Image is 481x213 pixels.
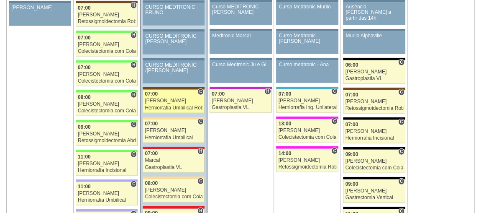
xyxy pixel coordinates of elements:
[398,178,404,185] span: Consultório
[143,177,205,179] div: Key: Bartira
[143,29,205,32] div: Key: Aviso
[212,33,269,39] div: Medtronic Marcal
[345,76,403,81] div: Gastroplastia VL
[276,31,338,54] a: Curso Medtronic [PERSON_NAME]
[130,32,137,39] span: Hospital
[210,31,272,54] a: Medtronic Marcal
[130,2,137,9] span: Hospital
[76,182,138,205] a: C 11:00 [PERSON_NAME] Herniorrafia Umbilical
[9,3,71,26] a: [PERSON_NAME]
[343,58,405,60] div: Key: Blanc
[145,121,158,127] span: 07:00
[345,158,403,164] div: [PERSON_NAME]
[345,135,403,141] div: Herniorrafia Incisional
[212,98,269,104] div: [PERSON_NAME]
[197,88,204,95] span: Consultório
[78,78,136,84] div: Colecistectomia com Colangiografia VL
[143,3,205,26] a: CURSO MEDTRONIC BRUNO
[343,88,405,90] div: Key: Santa Joana
[212,4,269,15] div: Curso MEDITRONIC - [PERSON_NAME]
[197,178,204,184] span: Consultório
[78,191,136,196] div: [PERSON_NAME]
[345,129,403,134] div: [PERSON_NAME]
[76,60,138,63] div: Key: Brasil
[78,49,136,54] div: Colecistectomia com Colangiografia VL
[279,151,292,156] span: 14:00
[210,58,272,60] div: Key: Aviso
[76,33,138,57] a: H 07:00 [PERSON_NAME] Colecistectomia com Colangiografia VL
[76,1,138,3] div: Key: Santa Joana
[279,105,336,110] div: Herniorrafia Ing. Unilateral VL
[210,89,272,113] a: H 07:00 [PERSON_NAME] Gastroplastia VL
[145,165,202,170] div: Gastroplastia VL
[76,150,138,152] div: Key: Brasil
[78,124,91,130] span: 09:00
[76,31,138,33] div: Key: Brasil
[276,58,338,60] div: Key: Aviso
[398,89,404,96] span: Consultório
[345,122,358,127] span: 07:00
[210,60,272,83] a: Curso Medtronic Ju e Gi
[143,58,205,61] div: Key: Aviso
[279,33,336,44] div: Curso Medtronic [PERSON_NAME]
[9,1,71,3] div: Key: Aviso
[276,3,338,25] a: Curso Medtronic Murilo
[343,177,405,179] div: Key: Blanc
[130,62,137,68] span: Hospital
[276,89,338,113] a: C 07:00 [PERSON_NAME] Herniorrafia Ing. Unilateral VL
[345,69,403,75] div: [PERSON_NAME]
[143,87,205,90] div: Key: Santa Joana
[145,34,202,44] div: CURSO MEDITRONIC [PERSON_NAME]
[279,158,336,163] div: [PERSON_NAME]
[143,117,205,119] div: Key: Bartira
[143,147,205,149] div: Key: Assunção
[345,92,358,98] span: 07:00
[398,119,404,125] span: Consultório
[78,5,91,11] span: 07:00
[276,29,338,31] div: Key: Aviso
[76,209,138,212] div: Key: Christóvão da Gama
[264,88,271,95] span: Hospital
[343,90,405,114] a: C 07:00 [PERSON_NAME] Retossigmoidectomia Robótica
[143,149,205,173] a: H 07:00 Marcal Gastroplastia VL
[143,119,205,143] a: C 07:00 [PERSON_NAME] Herniorrafia Umbilical
[210,29,272,31] div: Key: Aviso
[279,121,292,127] span: 13:00
[78,138,136,143] div: Retossigmoidectomia Abdominal
[197,118,204,125] span: Consultório
[145,105,202,111] div: Herniorrafia Umbilical Robótica
[276,119,338,143] a: C 13:00 [PERSON_NAME] Colecistectomia com Colangiografia VL
[78,94,91,100] span: 08:00
[343,150,405,173] a: C 09:00 [PERSON_NAME] Colecistectomia com Colangiografia VL
[78,154,91,160] span: 11:00
[279,4,336,10] div: Curso Medtronic Murilo
[145,5,202,16] div: CURSO MEDTRONIC BRUNO
[210,3,272,25] a: Curso MEDITRONIC - [PERSON_NAME]
[145,98,202,104] div: [PERSON_NAME]
[130,91,137,98] span: Hospital
[331,88,338,95] span: Consultório
[331,118,338,125] span: Consultório
[130,151,137,158] span: Consultório
[143,90,205,113] a: C 07:00 [PERSON_NAME] Herniorrafia Umbilical Robótica
[276,117,338,119] div: Key: Pro Matre
[143,32,205,55] a: CURSO MEDITRONIC [PERSON_NAME]
[76,120,138,122] div: Key: Brasil
[212,105,269,110] div: Gastroplastia VL
[345,62,358,68] span: 06:00
[279,91,292,97] span: 07:00
[343,147,405,150] div: Key: Blanc
[143,61,205,83] a: CURSO MEDITRONIC /[PERSON_NAME]
[279,164,336,170] div: Retossigmoidectomia Robótica
[343,120,405,143] a: C 07:00 [PERSON_NAME] Herniorrafia Incisional
[145,194,202,200] div: Colecistectomia com Colangiografia VL
[145,128,202,133] div: [PERSON_NAME]
[345,151,358,157] span: 09:00
[343,31,405,54] a: Murilo Alphaville
[78,184,91,190] span: 11:00
[145,158,202,163] div: Marcal
[78,65,91,70] span: 07:00
[78,168,136,173] div: Herniorrafia Incisional
[210,87,272,89] div: Key: Maria Braido
[78,108,136,114] div: Colecistectomia com Colangiografia VL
